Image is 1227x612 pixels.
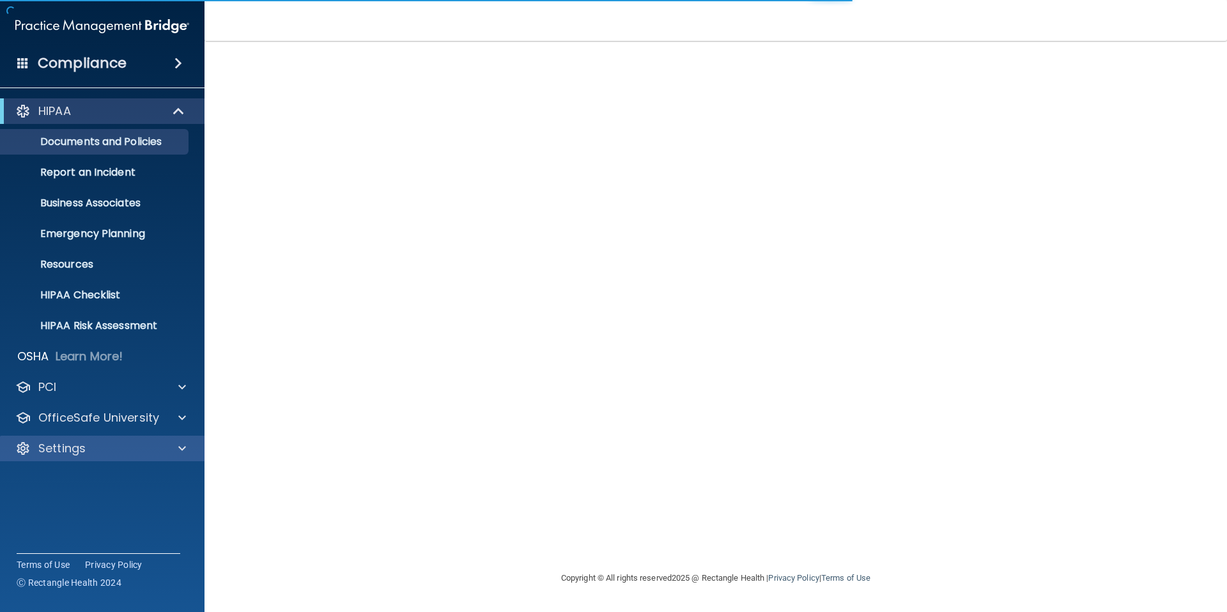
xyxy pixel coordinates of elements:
p: Settings [38,441,86,456]
div: Copyright © All rights reserved 2025 @ Rectangle Health | | [482,558,949,599]
a: PCI [15,379,186,395]
p: Resources [8,258,183,271]
p: OSHA [17,349,49,364]
p: Learn More! [56,349,123,364]
p: HIPAA Checklist [8,289,183,302]
p: Emergency Planning [8,227,183,240]
a: Privacy Policy [85,558,143,571]
p: PCI [38,379,56,395]
p: HIPAA [38,103,71,119]
a: HIPAA [15,103,185,119]
p: OfficeSafe University [38,410,159,425]
p: Documents and Policies [8,135,183,148]
a: Terms of Use [821,573,870,583]
p: Business Associates [8,197,183,210]
img: PMB logo [15,13,189,39]
a: Terms of Use [17,558,70,571]
a: Settings [15,441,186,456]
a: Privacy Policy [768,573,819,583]
span: Ⓒ Rectangle Health 2024 [17,576,121,589]
p: HIPAA Risk Assessment [8,319,183,332]
a: OfficeSafe University [15,410,186,425]
h4: Compliance [38,54,127,72]
p: Report an Incident [8,166,183,179]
